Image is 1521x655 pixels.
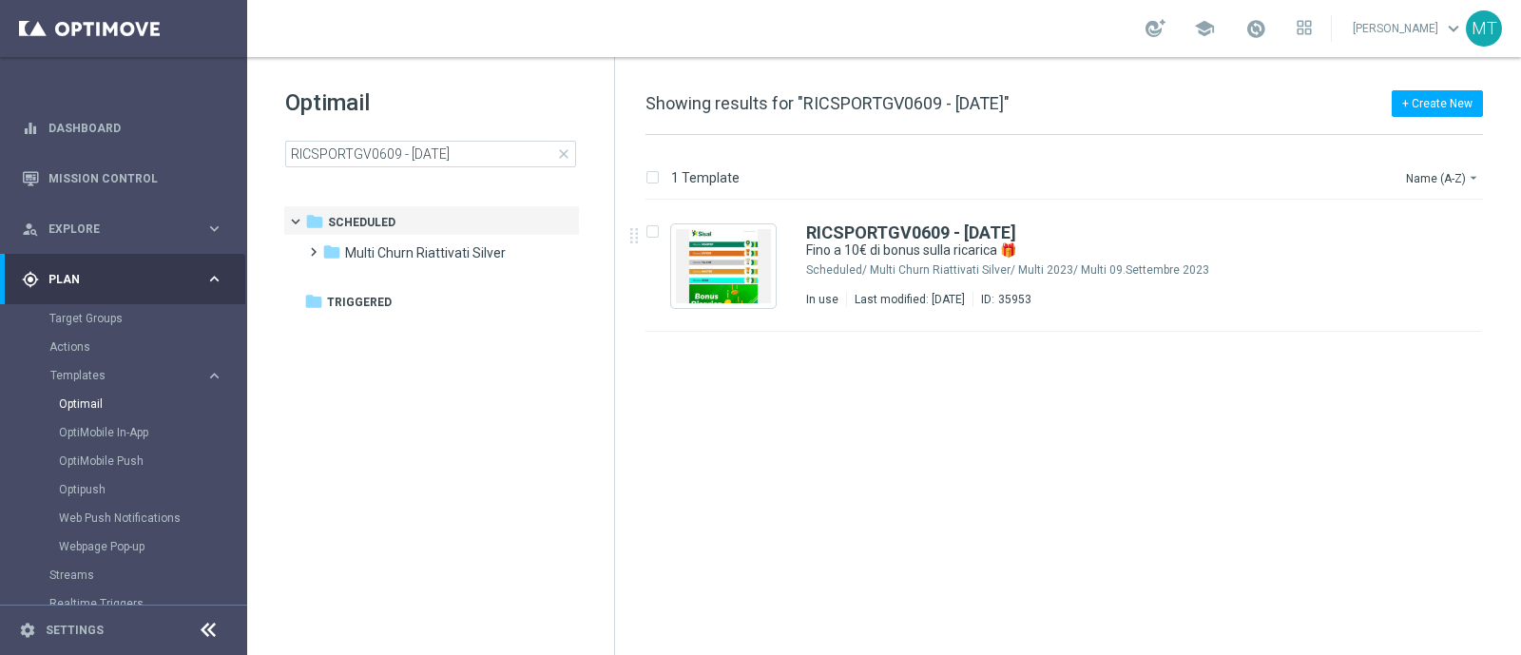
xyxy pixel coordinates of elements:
i: folder [305,212,324,231]
div: OptiMobile In-App [59,418,245,447]
b: RICSPORTGV0609 - [DATE] [806,222,1016,242]
div: Actions [49,333,245,361]
div: Press SPACE to select this row. [626,201,1517,332]
h1: Optimail [285,87,576,118]
span: Templates [50,370,186,381]
span: keyboard_arrow_down [1443,18,1464,39]
button: + Create New [1392,90,1483,117]
i: settings [19,622,36,639]
div: Webpage Pop-up [59,532,245,561]
p: 1 Template [671,169,740,186]
i: keyboard_arrow_right [205,220,223,238]
div: Optipush [59,475,245,504]
a: [PERSON_NAME]keyboard_arrow_down [1351,14,1466,43]
a: Actions [49,339,198,355]
div: Realtime Triggers [49,589,245,618]
div: Scheduled/Multi Churn Riattivati Silver/Multi 2023/Multi 09.Settembre 2023 [870,262,1401,278]
a: Mission Control [48,153,223,203]
img: 35953.jpeg [676,229,771,303]
i: person_search [22,221,39,238]
span: Triggered [327,294,392,311]
a: Fino a 10€ di bonus sulla ricarica 🎁 [806,241,1357,260]
a: Streams [49,568,198,583]
i: equalizer [22,120,39,137]
a: Target Groups [49,311,198,326]
div: Plan [22,271,205,288]
span: Scheduled [328,214,395,231]
a: OptiMobile Push [59,453,198,469]
i: keyboard_arrow_right [205,367,223,385]
input: Search Template [285,141,576,167]
i: keyboard_arrow_right [205,270,223,288]
span: close [556,146,571,162]
button: equalizer Dashboard [21,121,224,136]
div: Templates [50,370,205,381]
div: ID: [972,292,1031,307]
a: Optimail [59,396,198,412]
div: Optimail [59,390,245,418]
div: In use [806,292,838,307]
div: 35953 [998,292,1031,307]
a: Realtime Triggers [49,596,198,611]
div: Mission Control [22,153,223,203]
button: person_search Explore keyboard_arrow_right [21,222,224,237]
a: RICSPORTGV0609 - [DATE] [806,224,1016,241]
div: Web Push Notifications [59,504,245,532]
button: gps_fixed Plan keyboard_arrow_right [21,272,224,287]
span: Plan [48,274,205,285]
div: Dashboard [22,103,223,153]
a: Dashboard [48,103,223,153]
div: Explore [22,221,205,238]
i: folder [304,292,323,311]
div: OptiMobile Push [59,447,245,475]
div: Last modified: [DATE] [847,292,972,307]
i: folder [322,242,341,261]
a: OptiMobile In-App [59,425,198,440]
div: Target Groups [49,304,245,333]
span: school [1194,18,1215,39]
a: Web Push Notifications [59,511,198,526]
span: Multi Churn Riattivati Silver [345,244,506,261]
i: gps_fixed [22,271,39,288]
a: Optipush [59,482,198,497]
button: Templates keyboard_arrow_right [49,368,224,383]
i: arrow_drop_down [1466,170,1481,185]
button: Name (A-Z)arrow_drop_down [1404,166,1483,189]
div: Streams [49,561,245,589]
div: Fino a 10€ di bonus sulla ricarica 🎁 [806,241,1401,260]
a: Webpage Pop-up [59,539,198,554]
div: Scheduled/ [806,262,867,278]
div: MT [1466,10,1502,47]
a: Settings [46,625,104,636]
span: Showing results for "RICSPORTGV0609 - [DATE]" [645,93,1010,113]
span: Explore [48,223,205,235]
div: Templates [49,361,245,561]
button: Mission Control [21,171,224,186]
